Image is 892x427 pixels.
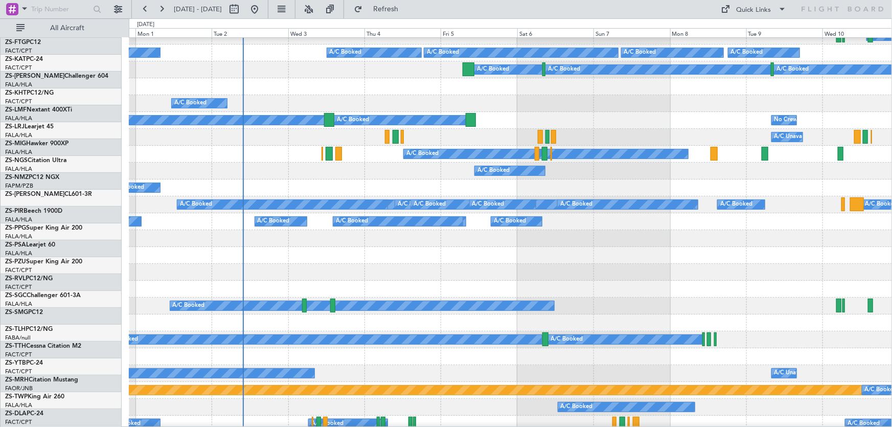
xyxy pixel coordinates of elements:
a: ZS-PSALearjet 60 [5,242,55,248]
a: ZS-LMFNextant 400XTi [5,107,72,113]
a: FALA/HLA [5,233,32,240]
span: ZS-KHT [5,90,27,96]
a: FALA/HLA [5,148,32,156]
a: FALA/HLA [5,81,32,88]
div: Tue 9 [746,28,822,37]
a: FACT/CPT [5,266,32,274]
span: [DATE] - [DATE] [174,5,222,14]
div: A/C Booked [551,332,583,347]
a: FALA/HLA [5,401,32,409]
input: Trip Number [31,2,90,17]
a: ZS-PIRBeech 1900D [5,208,62,214]
span: ZS-PSA [5,242,26,248]
div: Sun 7 [593,28,670,37]
div: A/C Booked [398,197,430,212]
a: FACT/CPT [5,283,32,291]
div: Quick Links [737,5,771,15]
div: A/C Unavailable [774,129,817,145]
a: ZS-SGCChallenger 601-3A [5,293,81,299]
a: ZS-LRJLearjet 45 [5,124,54,130]
span: ZS-KAT [5,56,26,62]
a: FAOR/JNB [5,385,33,392]
a: ZS-[PERSON_NAME]Challenger 604 [5,73,108,79]
a: ZS-[PERSON_NAME]CL601-3R [5,191,92,197]
a: FAPM/PZB [5,182,33,190]
a: FALA/HLA [5,300,32,308]
span: ZS-NGS [5,158,28,164]
a: FACT/CPT [5,368,32,375]
a: ZS-TLHPC12/NG [5,326,53,332]
span: ZS-TLH [5,326,26,332]
a: ZS-MRHCitation Mustang [5,377,78,383]
a: ZS-MIGHawker 900XP [5,141,68,147]
div: Thu 4 [364,28,441,37]
span: ZS-FTG [5,39,26,46]
a: ZS-TTHCessna Citation M2 [5,343,81,349]
a: ZS-PZUSuper King Air 200 [5,259,82,265]
div: A/C Booked [494,214,526,229]
a: ZS-YTBPC-24 [5,360,43,366]
div: A/C Booked [336,214,368,229]
div: No Crew [774,113,798,128]
div: Mon 8 [670,28,746,37]
span: ZS-NMZ [5,174,29,181]
div: Fri 5 [441,28,517,37]
span: ZS-RVL [5,276,26,282]
div: A/C Booked [624,45,656,60]
span: ZS-[PERSON_NAME] [5,191,64,197]
a: FACT/CPT [5,418,32,426]
span: ZS-LMF [5,107,27,113]
button: All Aircraft [11,20,111,36]
div: Sat 6 [517,28,593,37]
div: Wed 3 [288,28,364,37]
div: A/C Booked [560,197,592,212]
a: FACT/CPT [5,98,32,105]
a: FALA/HLA [5,131,32,139]
span: ZS-PPG [5,225,26,231]
a: ZS-DLAPC-24 [5,411,43,417]
div: A/C Booked [414,197,446,212]
span: ZS-YTB [5,360,26,366]
div: [DATE] [137,20,154,29]
div: A/C Booked [180,197,212,212]
span: ZS-TWP [5,394,28,400]
div: A/C Booked [472,197,505,212]
a: FABA/null [5,334,31,342]
div: A/C Booked [776,62,809,77]
span: ZS-SMG [5,309,28,316]
div: A/C Booked [337,113,369,128]
span: ZS-MIG [5,141,26,147]
a: FACT/CPT [5,47,32,55]
div: A/C Booked [477,62,509,77]
div: A/C Booked [330,45,362,60]
span: ZS-PIR [5,208,24,214]
a: FALA/HLA [5,165,32,173]
div: Mon 1 [135,28,212,37]
a: ZS-NMZPC12 NGX [5,174,59,181]
div: A/C Booked [258,214,290,229]
a: FALA/HLA [5,216,32,223]
span: ZS-MRH [5,377,29,383]
div: A/C Unavailable [774,366,817,381]
a: FACT/CPT [5,351,32,358]
div: A/C Booked [561,399,593,415]
a: ZS-SMGPC12 [5,309,43,316]
a: ZS-NGSCitation Ultra [5,158,66,164]
div: A/C Booked [174,96,207,111]
div: A/C Booked [477,163,510,178]
div: A/C Booked [427,45,459,60]
span: Refresh [364,6,407,13]
span: ZS-DLA [5,411,27,417]
div: A/C Booked [731,45,763,60]
button: Quick Links [716,1,792,17]
span: ZS-TTH [5,343,26,349]
a: ZS-PPGSuper King Air 200 [5,225,82,231]
span: All Aircraft [27,25,108,32]
div: A/C Booked [173,298,205,313]
span: ZS-PZU [5,259,26,265]
button: Refresh [349,1,410,17]
span: ZS-SGC [5,293,27,299]
a: ZS-FTGPC12 [5,39,41,46]
div: Tue 2 [212,28,288,37]
a: ZS-KHTPC12/NG [5,90,54,96]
